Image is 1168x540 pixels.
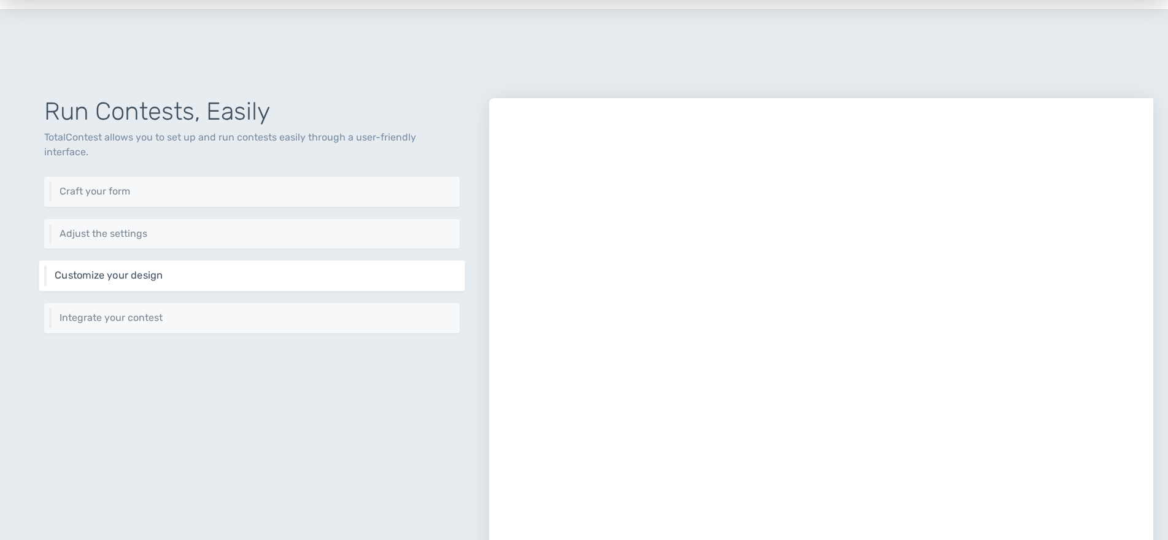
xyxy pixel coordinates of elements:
h6: Adjust the settings [60,228,451,239]
p: Keep your website's design consistent by customizing the design to match your branding guidelines. [55,281,455,282]
p: Craft your own submission form using 10+ different types of fields. [60,197,451,198]
h6: Craft your form [60,186,451,197]
h1: Run Contests, Easily [44,98,460,125]
h6: Integrate your contest [60,312,451,323]
h6: Customize your design [55,270,455,281]
p: TotalContest allows you to set up and run contests easily through a user-friendly interface. [44,130,460,160]
p: Integrate your contest easily using different methods including shortcodes, embed code, REST API ... [60,323,451,324]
